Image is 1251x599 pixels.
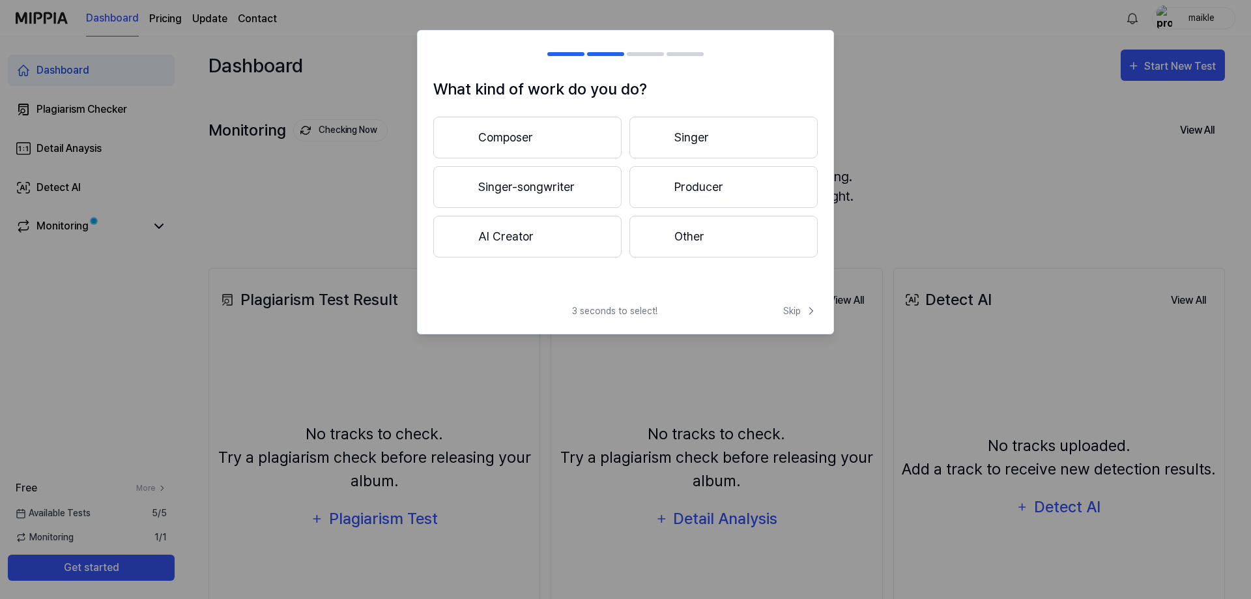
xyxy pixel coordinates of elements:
button: Singer-songwriter [433,166,622,208]
button: AI Creator [433,216,622,257]
button: Other [629,216,818,257]
h1: What kind of work do you do? [433,78,818,101]
button: Singer [629,117,818,158]
button: Producer [629,166,818,208]
span: Skip [783,304,818,318]
button: Skip [781,304,818,318]
button: Composer [433,117,622,158]
span: 3 seconds to select! [572,304,657,318]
